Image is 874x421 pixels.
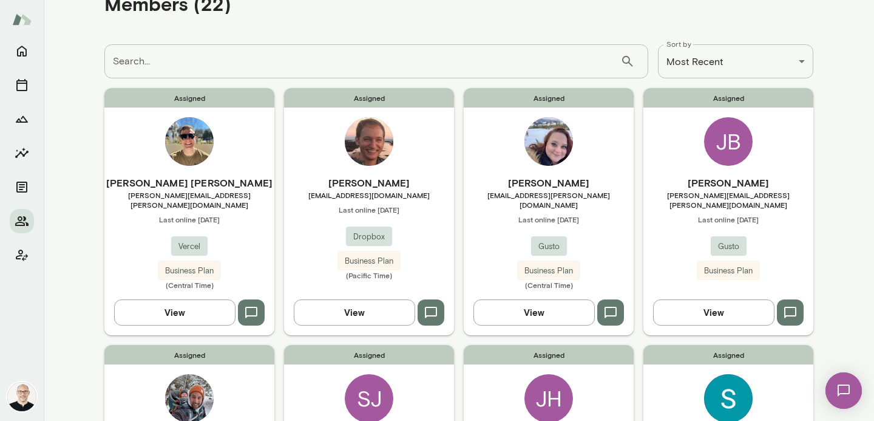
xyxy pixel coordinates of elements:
span: [EMAIL_ADDRESS][DOMAIN_NAME] [284,190,454,200]
img: Michael Wilson [7,382,36,411]
button: Client app [10,243,34,267]
span: Last online [DATE] [464,214,634,224]
button: Documents [10,175,34,199]
span: [EMAIL_ADDRESS][PERSON_NAME][DOMAIN_NAME] [464,190,634,210]
img: Matt Jared [165,117,214,166]
button: View [473,299,595,325]
h6: [PERSON_NAME] [284,176,454,190]
button: Growth Plan [10,107,34,131]
span: Last online [DATE] [284,205,454,214]
span: Assigned [643,88,813,108]
button: View [294,299,415,325]
button: View [653,299,774,325]
button: Sessions [10,73,34,97]
h6: [PERSON_NAME] [643,176,813,190]
button: Home [10,39,34,63]
img: Brad Gregg [345,117,393,166]
span: Assigned [104,345,274,365]
span: Vercel [171,241,208,253]
span: Assigned [643,345,813,365]
span: [PERSON_NAME][EMAIL_ADDRESS][PERSON_NAME][DOMAIN_NAME] [643,190,813,210]
span: Assigned [284,88,454,108]
span: Assigned [284,345,454,365]
span: Gusto [711,241,747,253]
button: View [114,299,235,325]
span: Business Plan [517,265,580,277]
span: Gusto [531,241,567,253]
span: Last online [DATE] [643,214,813,224]
span: Assigned [104,88,274,108]
span: (Pacific Time) [284,270,454,280]
span: Dropbox [346,231,392,243]
span: (Central Time) [104,280,274,290]
span: [PERSON_NAME][EMAIL_ADDRESS][PERSON_NAME][DOMAIN_NAME] [104,190,274,210]
button: Members [10,209,34,233]
button: Insights [10,141,34,165]
div: JB [704,117,753,166]
span: (Central Time) [464,280,634,290]
span: Business Plan [697,265,760,277]
span: Assigned [464,345,634,365]
h6: [PERSON_NAME] [464,176,634,190]
span: Last online [DATE] [104,214,274,224]
img: Mento [12,8,32,31]
span: Business Plan [337,255,401,267]
span: Business Plan [158,265,221,277]
h6: [PERSON_NAME] [PERSON_NAME] [104,176,274,190]
div: Most Recent [658,44,813,78]
img: Ashleigh Struthers [524,117,573,166]
span: Assigned [464,88,634,108]
label: Sort by [666,39,691,49]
